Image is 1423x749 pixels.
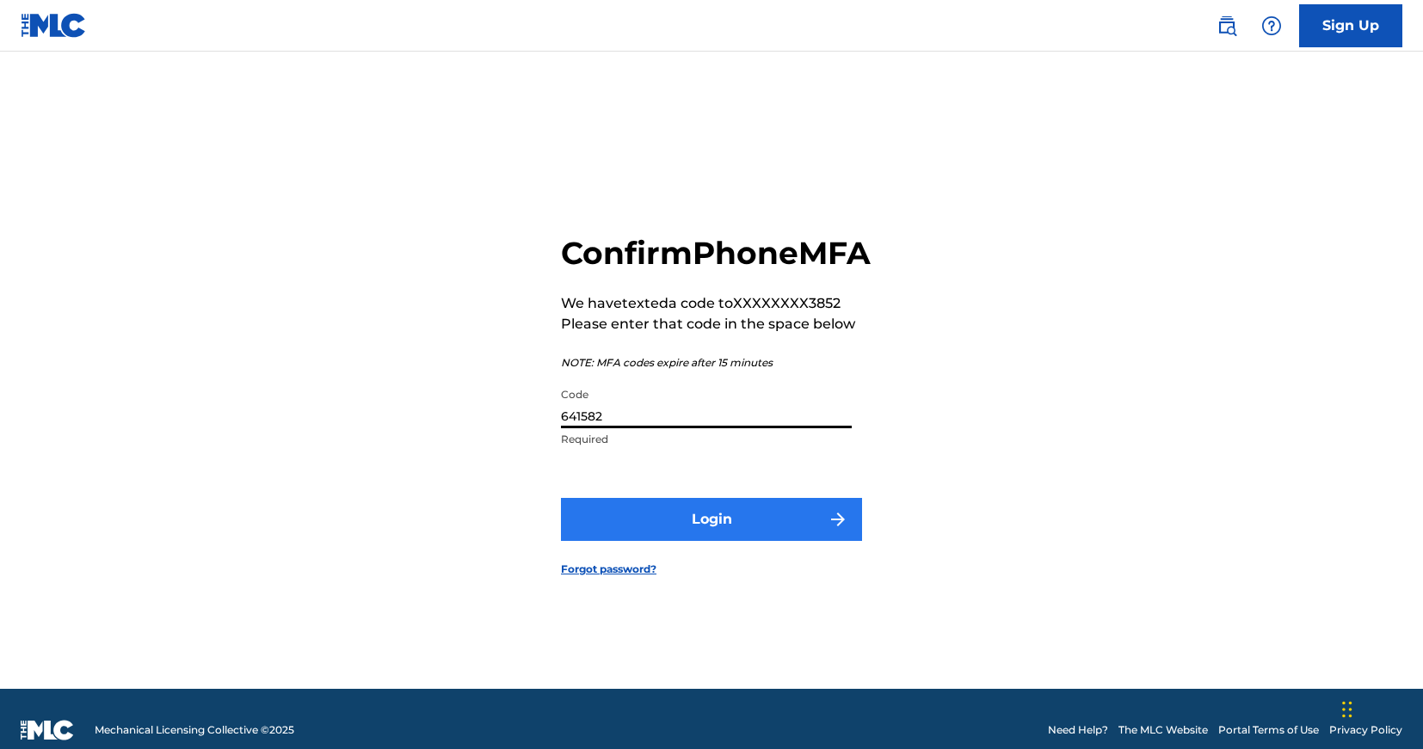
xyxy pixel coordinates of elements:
[561,293,871,314] p: We have texted a code to XXXXXXXX3852
[95,722,294,738] span: Mechanical Licensing Collective © 2025
[1254,9,1289,43] div: Help
[1329,722,1402,738] a: Privacy Policy
[561,355,871,371] p: NOTE: MFA codes expire after 15 minutes
[21,13,87,38] img: MLC Logo
[561,432,852,447] p: Required
[561,234,871,273] h2: Confirm Phone MFA
[1337,666,1423,749] iframe: Chat Widget
[1048,722,1108,738] a: Need Help?
[21,720,74,740] img: logo
[1342,684,1352,735] div: Drag
[1217,15,1237,36] img: search
[561,562,656,577] a: Forgot password?
[1210,9,1244,43] a: Public Search
[561,498,862,541] button: Login
[561,314,871,335] p: Please enter that code in the space below
[1261,15,1282,36] img: help
[1118,722,1208,738] a: The MLC Website
[1299,4,1402,47] a: Sign Up
[828,509,848,530] img: f7272a7cc735f4ea7f67.svg
[1218,722,1319,738] a: Portal Terms of Use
